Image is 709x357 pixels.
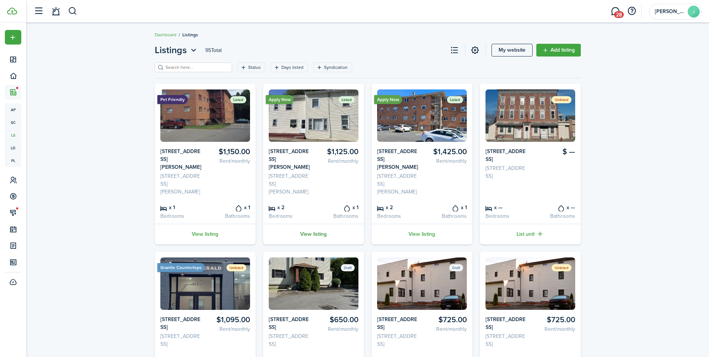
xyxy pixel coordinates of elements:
[614,11,624,18] span: 28
[316,315,358,324] card-listing-title: $650.00
[5,30,21,45] button: Open menu
[377,315,419,331] card-listing-title: [STREET_ADDRESS]
[377,89,467,142] img: Listing avatar
[164,64,229,71] input: Search here...
[205,46,222,54] header-page-total: 95 Total
[49,2,63,21] a: Notifications
[269,147,311,171] card-listing-title: [STREET_ADDRESS][PERSON_NAME]
[160,212,203,220] card-listing-description: Bedrooms
[160,315,203,331] card-listing-title: [STREET_ADDRESS]
[208,212,250,220] card-listing-description: Bathrooms
[491,44,533,57] a: My website
[208,157,250,165] card-listing-description: Rent/monthly
[316,325,358,333] card-listing-description: Rent/monthly
[533,325,575,333] card-listing-description: Rent/monthly
[271,62,308,72] filter-tag: Open filter
[269,172,311,196] card-listing-description: [STREET_ADDRESS][PERSON_NAME]
[281,64,303,71] filter-tag-label: Days listed
[425,203,467,211] card-listing-title: x 1
[533,147,575,156] card-listing-title: $ —
[68,5,77,18] button: Search
[485,203,528,211] card-listing-title: x —
[552,264,571,271] status: Unlisted
[372,224,472,244] a: View listing
[552,96,571,103] status: Unlisted
[230,96,246,103] status: Listed
[341,264,355,271] status: Draft
[425,315,467,324] card-listing-title: $725.00
[269,212,311,220] card-listing-description: Bedrooms
[425,325,467,333] card-listing-description: Rent/monthly
[269,332,311,348] card-listing-description: [STREET_ADDRESS]
[157,95,188,104] ribbon: Pet Friendly
[155,224,256,244] a: View listing
[226,264,246,271] status: Unlisted
[5,116,21,129] a: sc
[536,44,581,57] a: Add listing
[316,157,358,165] card-listing-description: Rent/monthly
[377,172,419,196] card-listing-description: [STREET_ADDRESS][PERSON_NAME]
[5,129,21,141] a: ls
[485,315,528,331] card-listing-title: [STREET_ADDRESS]
[155,31,176,38] a: Dashboard
[208,315,250,324] card-listing-title: $1,095.00
[485,89,575,142] img: Listing avatar
[155,43,198,57] button: Open menu
[263,224,364,244] a: View listing
[160,172,203,196] card-listing-description: [STREET_ADDRESS][PERSON_NAME]
[5,141,21,154] a: ld
[485,212,528,220] card-listing-description: Bedrooms
[425,212,467,220] card-listing-description: Bathrooms
[485,164,528,180] card-listing-description: [STREET_ADDRESS]
[480,224,581,244] a: List unit
[688,6,700,18] avatar-text: J
[208,203,250,211] card-listing-title: x 1
[314,62,352,72] filter-tag: Open filter
[269,315,311,331] card-listing-title: [STREET_ADDRESS]
[625,5,638,18] button: Open resource center
[485,332,528,348] card-listing-description: [STREET_ADDRESS]
[316,203,358,211] card-listing-title: x 1
[155,43,198,57] button: Listings
[374,95,402,104] ribbon: Apply Now
[208,147,250,156] card-listing-title: $1,150.00
[533,203,575,211] card-listing-title: x —
[269,203,311,211] card-listing-title: x 2
[655,9,685,14] span: Jennifer
[377,203,419,211] card-listing-title: x 2
[269,89,358,142] img: Listing avatar
[160,257,250,310] img: Listing avatar
[269,257,358,310] img: Listing avatar
[5,103,21,116] a: ap
[449,264,463,271] status: Draft
[377,147,419,171] card-listing-title: [STREET_ADDRESS][PERSON_NAME]
[208,325,250,333] card-listing-description: Rent/monthly
[160,332,203,348] card-listing-description: [STREET_ADDRESS]
[182,31,198,38] span: Listings
[339,96,355,103] status: Listed
[316,212,358,220] card-listing-description: Bathrooms
[324,64,348,71] filter-tag-label: Syndication
[160,89,250,142] img: Listing avatar
[160,147,203,171] card-listing-title: [STREET_ADDRESS][PERSON_NAME]
[157,263,205,272] ribbon: Granite Countertops
[485,257,575,310] img: Listing avatar
[425,157,467,165] card-listing-description: Rent/monthly
[377,212,419,220] card-listing-description: Bedrooms
[533,212,575,220] card-listing-description: Bathrooms
[160,203,203,211] card-listing-title: x 1
[377,332,419,348] card-listing-description: [STREET_ADDRESS]
[425,147,467,156] card-listing-title: $1,425.00
[31,4,46,18] button: Open sidebar
[377,257,467,310] img: Listing avatar
[533,315,575,324] card-listing-title: $725.00
[5,154,21,167] a: pl
[447,96,463,103] status: Listed
[316,147,358,156] card-listing-title: $1,125.00
[608,2,622,21] a: Messaging
[7,7,17,15] img: TenantCloud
